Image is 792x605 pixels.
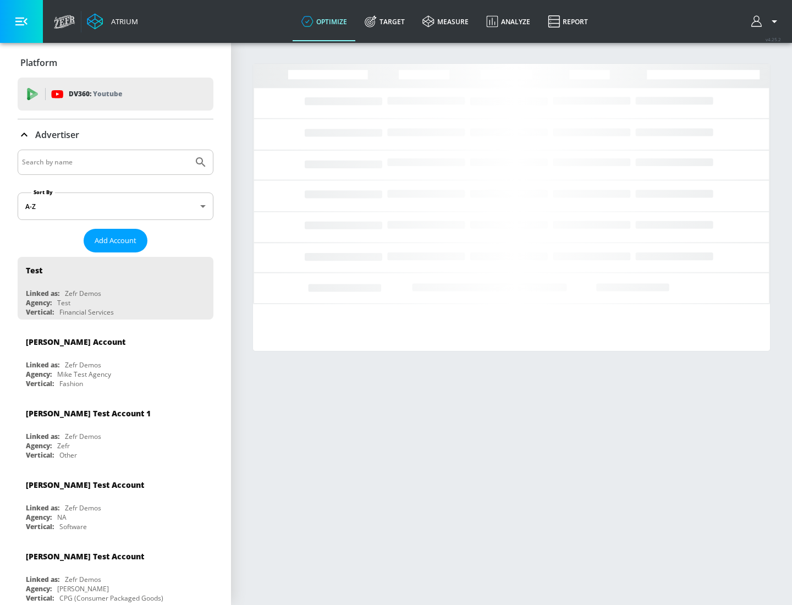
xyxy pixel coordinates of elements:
p: DV360: [69,88,122,100]
span: v 4.25.2 [766,36,781,42]
span: Add Account [95,234,136,247]
div: A-Z [18,193,213,220]
div: [PERSON_NAME] Test Account [26,551,144,562]
div: Zefr Demos [65,360,101,370]
div: Zefr Demos [65,289,101,298]
div: Agency: [26,370,52,379]
div: Zefr Demos [65,432,101,441]
div: [PERSON_NAME] Account [26,337,125,347]
div: NA [57,513,67,522]
a: optimize [293,2,356,41]
p: Platform [20,57,57,69]
div: Linked as: [26,289,59,298]
a: Report [539,2,597,41]
div: TestLinked as:Zefr DemosAgency:TestVertical:Financial Services [18,257,213,320]
div: Test [26,265,42,276]
a: Analyze [477,2,539,41]
div: Linked as: [26,503,59,513]
a: Target [356,2,414,41]
div: Linked as: [26,360,59,370]
div: Atrium [107,16,138,26]
div: Advertiser [18,119,213,150]
div: Vertical: [26,522,54,531]
div: Agency: [26,584,52,593]
div: Vertical: [26,379,54,388]
div: CPG (Consumer Packaged Goods) [59,593,163,603]
div: Financial Services [59,307,114,317]
div: Agency: [26,441,52,450]
p: Youtube [93,88,122,100]
input: Search by name [22,155,189,169]
a: measure [414,2,477,41]
div: Zefr [57,441,70,450]
div: Linked as: [26,575,59,584]
a: Atrium [87,13,138,30]
div: Vertical: [26,593,54,603]
div: [PERSON_NAME] AccountLinked as:Zefr DemosAgency:Mike Test AgencyVertical:Fashion [18,328,213,391]
div: [PERSON_NAME] Test AccountLinked as:Zefr DemosAgency:NAVertical:Software [18,471,213,534]
div: Agency: [26,513,52,522]
div: [PERSON_NAME] Test Account [26,480,144,490]
div: DV360: Youtube [18,78,213,111]
button: Add Account [84,229,147,252]
div: [PERSON_NAME] [57,584,109,593]
p: Advertiser [35,129,79,141]
div: Test [57,298,70,307]
div: Mike Test Agency [57,370,111,379]
div: Vertical: [26,450,54,460]
div: Agency: [26,298,52,307]
label: Sort By [31,189,55,196]
div: [PERSON_NAME] Test Account 1Linked as:Zefr DemosAgency:ZefrVertical:Other [18,400,213,463]
div: Zefr Demos [65,503,101,513]
div: Fashion [59,379,83,388]
div: Vertical: [26,307,54,317]
div: [PERSON_NAME] Test Account 1 [26,408,151,419]
div: Software [59,522,87,531]
div: Linked as: [26,432,59,441]
div: Other [59,450,77,460]
div: Platform [18,47,213,78]
div: Zefr Demos [65,575,101,584]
